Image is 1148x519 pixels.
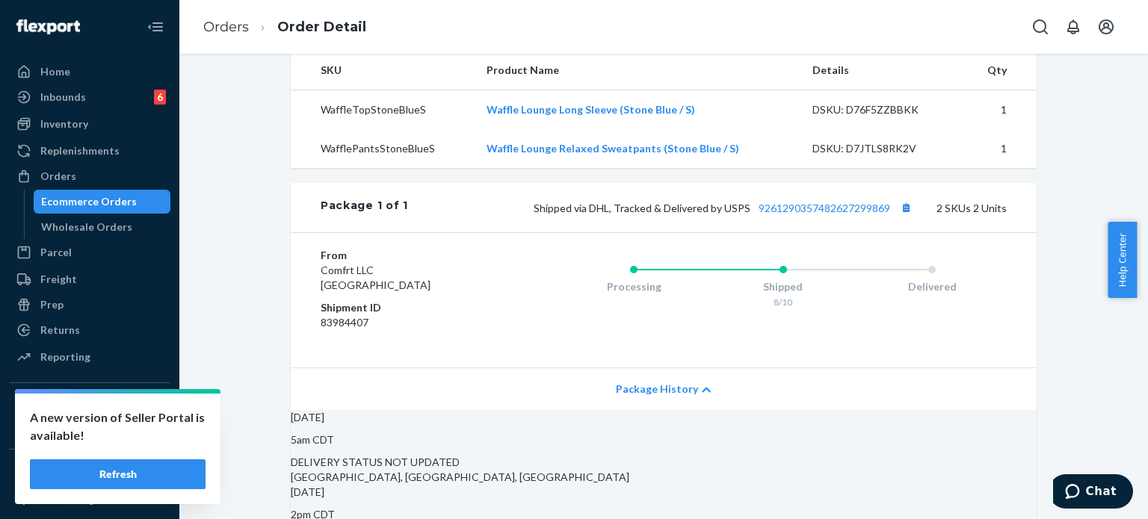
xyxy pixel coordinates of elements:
a: Waffle Lounge Relaxed Sweatpants (Stone Blue / S) [487,142,739,155]
button: Open account menu [1091,12,1121,42]
p: 5am CDT [291,432,1037,447]
iframe: Opens a widget where you can chat to one of our agents [1053,474,1133,512]
a: Prep [9,293,170,317]
div: 8/10 [709,296,858,308]
div: Home [40,64,70,79]
td: 1 [964,90,1037,130]
a: Add Fast Tag [9,491,170,509]
a: Inventory [9,112,170,136]
p: A new version of Seller Portal is available! [30,408,206,444]
a: Parcel [9,240,170,264]
div: [GEOGRAPHIC_DATA], [GEOGRAPHIC_DATA], [GEOGRAPHIC_DATA] [291,470,1037,485]
a: Waffle Lounge Long Sleeve (Stone Blue / S) [487,103,695,116]
dt: From [321,248,499,263]
div: Freight [40,272,77,287]
p: [DATE] [291,410,1037,425]
div: DSKU: D76F5ZZBBKK [812,102,953,117]
a: Returns [9,318,170,342]
ol: breadcrumbs [191,5,378,49]
div: Wholesale Orders [41,220,132,234]
button: Copy tracking number [896,198,916,217]
a: Reporting [9,345,170,369]
button: Refresh [30,459,206,489]
div: Orders [40,169,76,184]
a: 9261290357482627299869 [759,202,890,214]
a: Order Detail [277,19,366,35]
div: Parcel [40,245,72,260]
img: Flexport logo [16,19,80,34]
div: 2 SKUs 2 Units [408,198,1007,217]
div: Package 1 of 1 [321,198,408,217]
span: Shipped via DHL, Tracked & Delivered by USPS [534,202,916,214]
td: WaffleTopStoneBlueS [291,90,475,130]
div: 6 [154,90,166,105]
div: Processing [559,279,709,294]
td: WafflePantsStoneBlueS [291,129,475,168]
div: DSKU: D7JTLS8RK2V [812,141,953,156]
button: Close Navigation [141,12,170,42]
div: Inbounds [40,90,86,105]
dd: 83984407 [321,315,499,330]
th: SKU [291,51,475,90]
th: Product Name [475,51,800,90]
a: Ecommerce Orders [34,190,171,214]
div: Delivered [857,279,1007,294]
a: Orders [203,19,249,35]
span: Package History [616,382,698,397]
dt: Shipment ID [321,300,499,315]
button: Open Search Box [1025,12,1055,42]
a: Add Integration [9,425,170,443]
p: [DATE] [291,485,1037,500]
th: Details [800,51,965,90]
div: Returns [40,323,80,338]
td: 1 [964,129,1037,168]
div: DELIVERY STATUS NOT UPDATED [291,455,1037,470]
div: Prep [40,297,64,312]
div: Shipped [709,279,858,294]
span: Comfrt LLC [GEOGRAPHIC_DATA] [321,264,430,291]
div: Replenishments [40,143,120,158]
button: Open notifications [1058,12,1088,42]
button: Integrations [9,395,170,419]
div: Inventory [40,116,88,131]
a: Replenishments [9,139,170,163]
th: Qty [964,51,1037,90]
a: Freight [9,267,170,291]
a: Orders [9,164,170,188]
div: Reporting [40,349,90,364]
a: Home [9,60,170,84]
a: Wholesale Orders [34,215,171,239]
a: Inbounds6 [9,85,170,109]
button: Fast Tags [9,461,170,485]
div: Ecommerce Orders [41,194,137,209]
button: Help Center [1108,222,1137,298]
